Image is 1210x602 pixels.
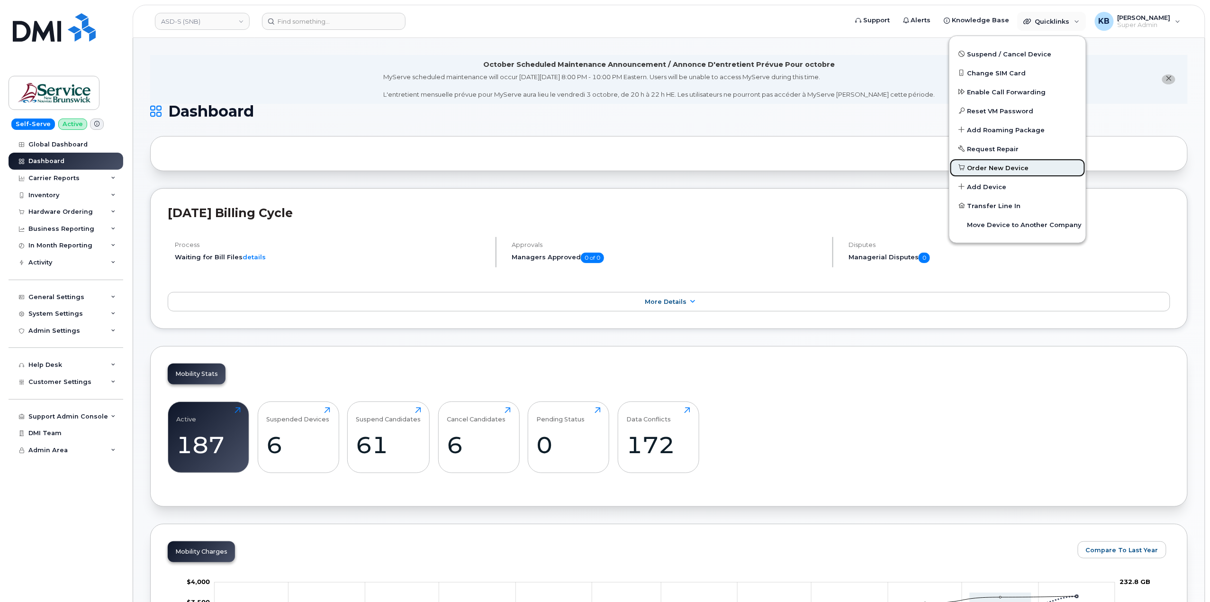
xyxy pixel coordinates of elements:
a: Cancel Candidates6 [447,407,511,468]
tspan: $4,000 [187,578,210,585]
span: Move Device to Another Company [967,220,1082,230]
span: Order New Device [967,164,1029,173]
h4: Approvals [512,241,824,248]
div: 187 [177,431,241,459]
h4: Disputes [849,241,1170,248]
div: 6 [266,431,330,459]
a: Order New Device [949,158,1086,177]
tspan: 232.8 GB [1120,578,1151,585]
a: Add Device [949,177,1086,196]
div: 61 [356,431,421,459]
li: Waiting for Bill Files [175,253,488,262]
span: Request Repair [967,145,1019,154]
h2: [DATE] Billing Cycle [168,206,1170,220]
div: Active [177,407,197,423]
div: 6 [447,431,511,459]
a: Suspend Candidates61 [356,407,421,468]
span: Compare To Last Year [1086,546,1158,555]
h5: Managers Approved [512,253,824,263]
span: Add Roaming Package [967,126,1045,135]
div: 172 [626,431,690,459]
a: Suspended Devices6 [266,407,330,468]
span: 0 [919,253,930,263]
span: 0 of 0 [581,253,604,263]
button: close notification [1162,74,1175,84]
span: Transfer Line In [967,201,1021,211]
span: Suspend / Cancel Device [967,50,1052,59]
a: details [243,253,266,261]
a: Active187 [177,407,241,468]
a: Pending Status0 [537,407,601,468]
div: October Scheduled Maintenance Announcement / Annonce D'entretient Prévue Pour octobre [484,60,835,70]
h5: Managerial Disputes [849,253,1170,263]
span: Change SIM Card [967,69,1026,78]
button: Compare To Last Year [1078,541,1166,558]
span: Reset VM Password [967,107,1034,116]
div: MyServe scheduled maintenance will occur [DATE][DATE] 8:00 PM - 10:00 PM Eastern. Users will be u... [383,73,935,99]
div: Suspended Devices [266,407,329,423]
div: Pending Status [537,407,585,423]
h4: Process [175,241,488,248]
span: Enable Call Forwarding [967,88,1046,97]
span: More Details [645,298,686,305]
span: Add Device [967,182,1007,192]
div: Cancel Candidates [447,407,506,423]
a: Data Conflicts172 [626,407,690,468]
span: Dashboard [168,104,254,119]
div: 0 [537,431,601,459]
g: $0 [187,578,210,585]
div: Suspend Candidates [356,407,421,423]
div: Data Conflicts [626,407,671,423]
